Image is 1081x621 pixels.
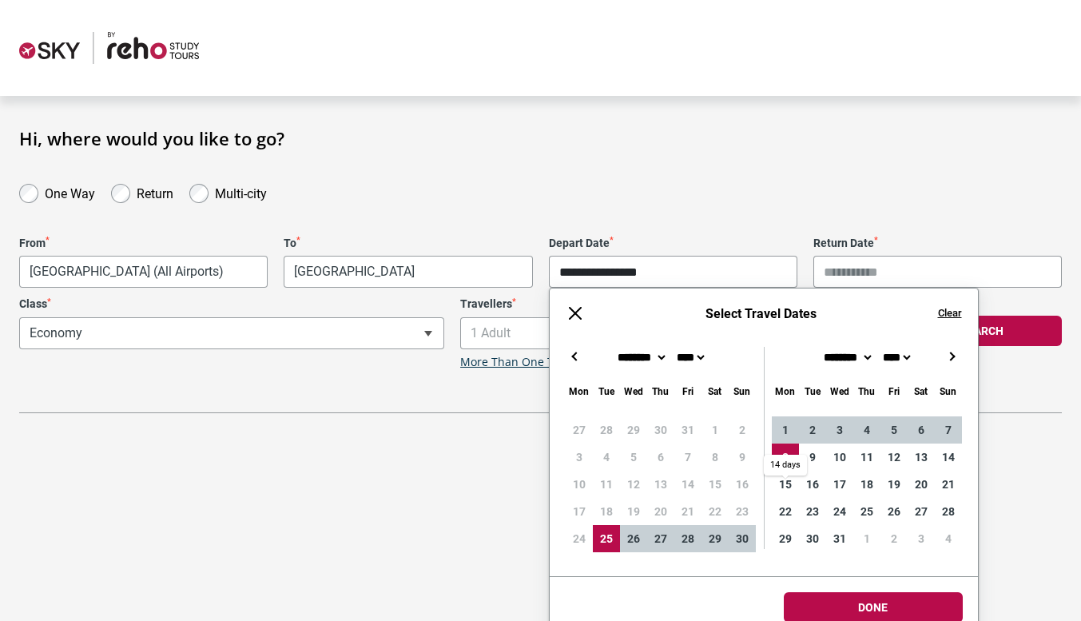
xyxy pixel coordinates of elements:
div: 8 [772,444,799,471]
div: 3 [908,525,935,552]
div: 9 [799,444,826,471]
div: 1 [853,525,880,552]
div: Monday [772,382,799,400]
div: 4 [935,525,962,552]
div: Monday [566,382,593,400]
label: Depart Date [549,237,797,250]
div: 28 [674,525,701,552]
div: 24 [826,498,853,525]
div: 14 [935,444,962,471]
div: 10 [826,444,853,471]
div: 28 [935,498,962,525]
div: Wednesday [826,382,853,400]
div: 5 [880,416,908,444]
span: Economy [20,318,443,348]
button: Clear [938,306,962,320]
div: 1 [772,416,799,444]
div: 19 [880,471,908,498]
div: 27 [647,525,674,552]
span: Phnom Penh, Cambodia [284,256,532,288]
div: Tuesday [593,382,620,400]
div: 22 [772,498,799,525]
div: 3 [826,416,853,444]
div: 26 [880,498,908,525]
div: 26 [620,525,647,552]
span: Melbourne, Australia [20,257,267,287]
label: Travellers [460,297,885,311]
div: Thursday [647,382,674,400]
label: One Way [45,182,95,201]
div: 16 [799,471,826,498]
div: 30 [799,525,826,552]
div: 7 [935,416,962,444]
div: 23 [799,498,826,525]
div: Friday [880,382,908,400]
div: 11 [853,444,880,471]
div: 18 [853,471,880,498]
label: Class [19,297,444,311]
div: Tuesday [799,382,826,400]
div: 31 [826,525,853,552]
div: 29 [772,525,799,552]
div: 2 [799,416,826,444]
span: Phnom Penh, Cambodia [284,257,531,287]
div: 12 [880,444,908,471]
span: 1 Adult [461,318,884,348]
label: Multi-city [215,182,267,201]
div: Saturday [908,382,935,400]
div: 13 [908,444,935,471]
div: Sunday [729,382,756,400]
label: From [19,237,268,250]
div: 25 [853,498,880,525]
div: 21 [935,471,962,498]
span: Melbourne, Australia [19,256,268,288]
label: Return Date [813,237,1062,250]
span: 1 Adult [460,317,885,349]
div: 30 [729,525,756,552]
label: To [284,237,532,250]
div: 17 [826,471,853,498]
span: Economy [19,317,444,349]
div: 29 [701,525,729,552]
div: Wednesday [620,382,647,400]
button: Search [901,316,1062,346]
button: ← [566,347,585,366]
div: 20 [908,471,935,498]
div: 15 [772,471,799,498]
div: Saturday [701,382,729,400]
div: 4 [853,416,880,444]
div: Friday [674,382,701,400]
h6: Select Travel Dates [601,306,922,321]
div: 6 [908,416,935,444]
div: 2 [880,525,908,552]
h1: Hi, where would you like to go? [19,128,1062,149]
a: More Than One Traveller? [460,356,599,369]
div: Thursday [853,382,880,400]
div: 25 [593,525,620,552]
label: Return [137,182,173,201]
div: Sunday [935,382,962,400]
button: → [943,347,962,366]
div: 27 [908,498,935,525]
